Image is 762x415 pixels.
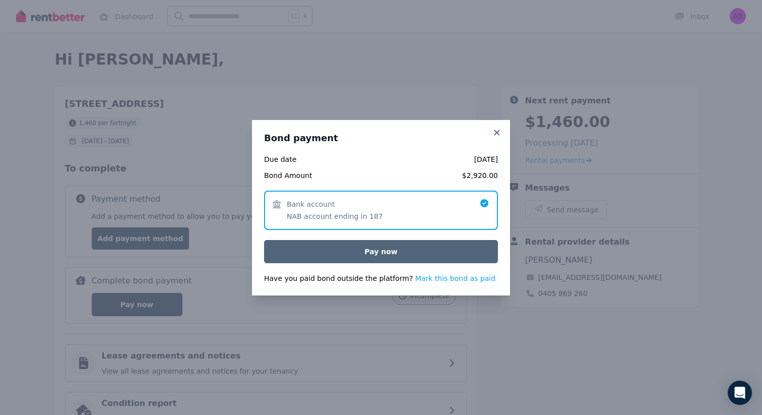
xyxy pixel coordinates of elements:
[340,170,498,181] span: $2,920.00
[340,154,498,164] span: [DATE]
[728,381,752,405] div: Open Intercom Messenger
[264,273,498,283] p: Have you paid bond outside the platform?
[415,273,495,283] button: Mark this bond as paid
[264,154,334,164] span: Due date
[264,170,334,181] span: Bond Amount
[264,132,498,144] h3: Bond payment
[264,240,498,263] button: Pay now
[287,211,383,221] span: NAB account ending in 187
[287,199,335,209] span: Bank account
